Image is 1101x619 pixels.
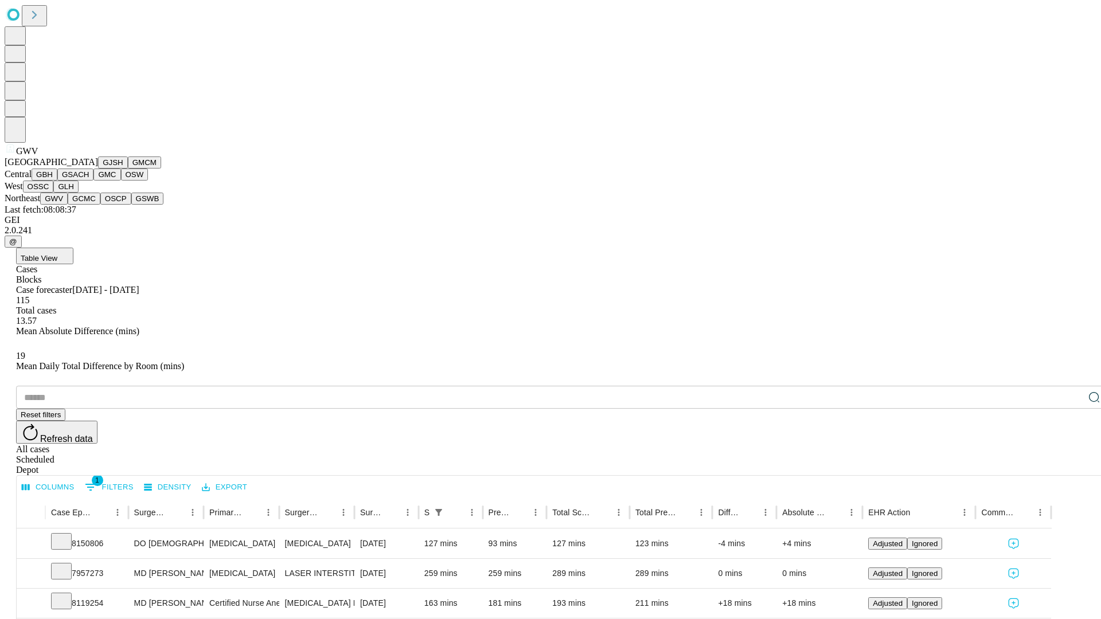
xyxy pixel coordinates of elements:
[110,504,126,520] button: Menu
[92,475,103,486] span: 1
[552,529,624,558] div: 127 mins
[16,326,139,336] span: Mean Absolute Difference (mins)
[5,157,98,167] span: [GEOGRAPHIC_DATA]
[782,529,857,558] div: +4 mins
[912,539,938,548] span: Ignored
[68,193,100,205] button: GCMC
[16,295,29,305] span: 115
[782,589,857,618] div: +18 mins
[16,248,73,264] button: Table View
[5,193,40,203] span: Northeast
[40,434,93,444] span: Refresh data
[360,508,382,517] div: Surgery Date
[121,169,149,181] button: OSW
[552,589,624,618] div: 193 mins
[464,504,480,520] button: Menu
[134,589,198,618] div: MD [PERSON_NAME]
[16,285,72,295] span: Case forecaster
[911,504,927,520] button: Sort
[868,597,907,609] button: Adjusted
[782,559,857,588] div: 0 mins
[677,504,693,520] button: Sort
[5,225,1096,236] div: 2.0.241
[431,504,447,520] div: 1 active filter
[360,529,413,558] div: [DATE]
[360,589,413,618] div: [DATE]
[5,169,32,179] span: Central
[19,479,77,496] button: Select columns
[51,508,92,517] div: Case Epic Id
[424,508,430,517] div: Scheduled In Room Duration
[100,193,131,205] button: OSCP
[209,529,273,558] div: [MEDICAL_DATA]
[635,559,707,588] div: 289 mins
[51,559,123,588] div: 7957273
[595,504,611,520] button: Sort
[260,504,276,520] button: Menu
[758,504,774,520] button: Menu
[424,559,477,588] div: 259 mins
[23,181,54,193] button: OSSC
[244,504,260,520] button: Sort
[285,529,349,558] div: [MEDICAL_DATA]
[22,594,40,614] button: Expand
[22,564,40,584] button: Expand
[93,169,120,181] button: GMC
[319,504,335,520] button: Sort
[16,409,65,421] button: Reset filters
[448,504,464,520] button: Sort
[285,589,349,618] div: [MEDICAL_DATA] EXCISION HERNIATED INTERVERTEBRAL DISK [MEDICAL_DATA]
[285,508,318,517] div: Surgery Name
[384,504,400,520] button: Sort
[16,421,97,444] button: Refresh data
[57,169,93,181] button: GSACH
[5,181,23,191] span: West
[489,589,541,618] div: 181 mins
[868,567,907,579] button: Adjusted
[912,599,938,608] span: Ignored
[844,504,860,520] button: Menu
[907,567,942,579] button: Ignored
[5,215,1096,225] div: GEI
[693,504,709,520] button: Menu
[782,508,826,517] div: Absolute Difference
[400,504,416,520] button: Menu
[489,508,511,517] div: Predicted In Room Duration
[199,479,250,496] button: Export
[72,285,139,295] span: [DATE] - [DATE]
[907,538,942,550] button: Ignored
[169,504,185,520] button: Sort
[209,559,273,588] div: [MEDICAL_DATA]
[9,237,17,246] span: @
[424,589,477,618] div: 163 mins
[528,504,544,520] button: Menu
[1016,504,1032,520] button: Sort
[93,504,110,520] button: Sort
[16,316,37,326] span: 13.57
[873,569,903,578] span: Adjusted
[185,504,201,520] button: Menu
[956,504,973,520] button: Menu
[552,559,624,588] div: 289 mins
[134,508,167,517] div: Surgeon Name
[868,508,910,517] div: EHR Action
[552,508,594,517] div: Total Scheduled Duration
[718,529,771,558] div: -4 mins
[134,559,198,588] div: MD [PERSON_NAME]
[16,361,184,371] span: Mean Daily Total Difference by Room (mins)
[209,508,243,517] div: Primary Service
[611,504,627,520] button: Menu
[360,559,413,588] div: [DATE]
[424,529,477,558] div: 127 mins
[5,205,76,214] span: Last fetch: 08:08:37
[51,529,123,558] div: 8150806
[431,504,447,520] button: Show filters
[827,504,844,520] button: Sort
[873,539,903,548] span: Adjusted
[335,504,352,520] button: Menu
[512,504,528,520] button: Sort
[21,410,61,419] span: Reset filters
[1032,504,1048,520] button: Menu
[489,529,541,558] div: 93 mins
[912,569,938,578] span: Ignored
